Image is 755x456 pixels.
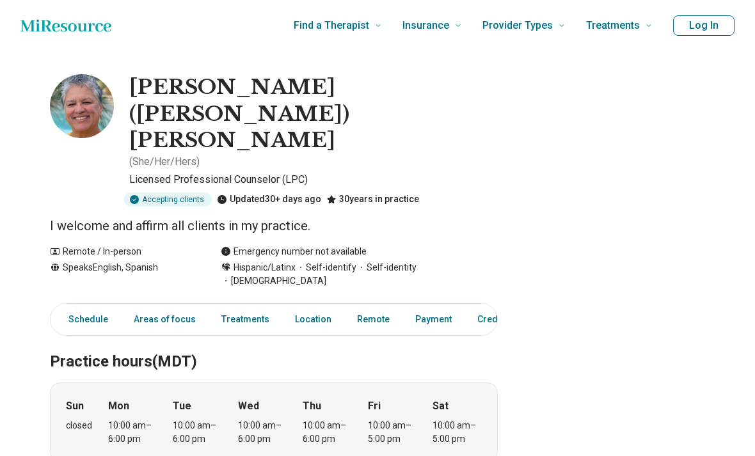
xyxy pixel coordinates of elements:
[368,398,381,414] strong: Fri
[129,74,498,154] h1: [PERSON_NAME] ([PERSON_NAME]) [PERSON_NAME]
[173,398,191,414] strong: Tue
[50,217,498,235] p: I welcome and affirm all clients in my practice.
[296,261,356,274] span: Self-identify
[356,261,417,274] span: Self-identity
[221,245,367,258] div: Emergency number not available
[673,15,735,36] button: Log In
[126,306,203,333] a: Areas of focus
[50,320,498,373] h2: Practice hours (MDT)
[234,261,296,274] span: Hispanic/Latinx
[50,245,195,258] div: Remote / In-person
[470,306,534,333] a: Credentials
[50,261,195,288] div: Speaks English, Spanish
[294,17,369,35] span: Find a Therapist
[53,306,116,333] a: Schedule
[408,306,459,333] a: Payment
[66,398,84,414] strong: Sun
[402,17,449,35] span: Insurance
[349,306,397,333] a: Remote
[108,398,129,414] strong: Mon
[214,306,277,333] a: Treatments
[303,398,321,414] strong: Thu
[124,193,212,207] div: Accepting clients
[50,74,114,138] img: Elizabeth Smithhart, Licensed Professional Counselor (LPC)
[433,419,482,446] div: 10:00 am – 5:00 pm
[221,274,326,288] span: [DEMOGRAPHIC_DATA]
[238,398,259,414] strong: Wed
[238,419,287,446] div: 10:00 am – 6:00 pm
[303,419,352,446] div: 10:00 am – 6:00 pm
[287,306,339,333] a: Location
[129,154,200,169] p: ( She/Her/Hers )
[482,17,553,35] span: Provider Types
[20,13,111,38] a: Home page
[173,419,222,446] div: 10:00 am – 6:00 pm
[66,419,92,432] div: closed
[108,419,157,446] div: 10:00 am – 6:00 pm
[368,419,417,446] div: 10:00 am – 5:00 pm
[217,193,321,207] div: Updated 30+ days ago
[433,398,449,414] strong: Sat
[586,17,640,35] span: Treatments
[326,193,419,207] div: 30 years in practice
[129,172,498,187] p: Licensed Professional Counselor (LPC)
